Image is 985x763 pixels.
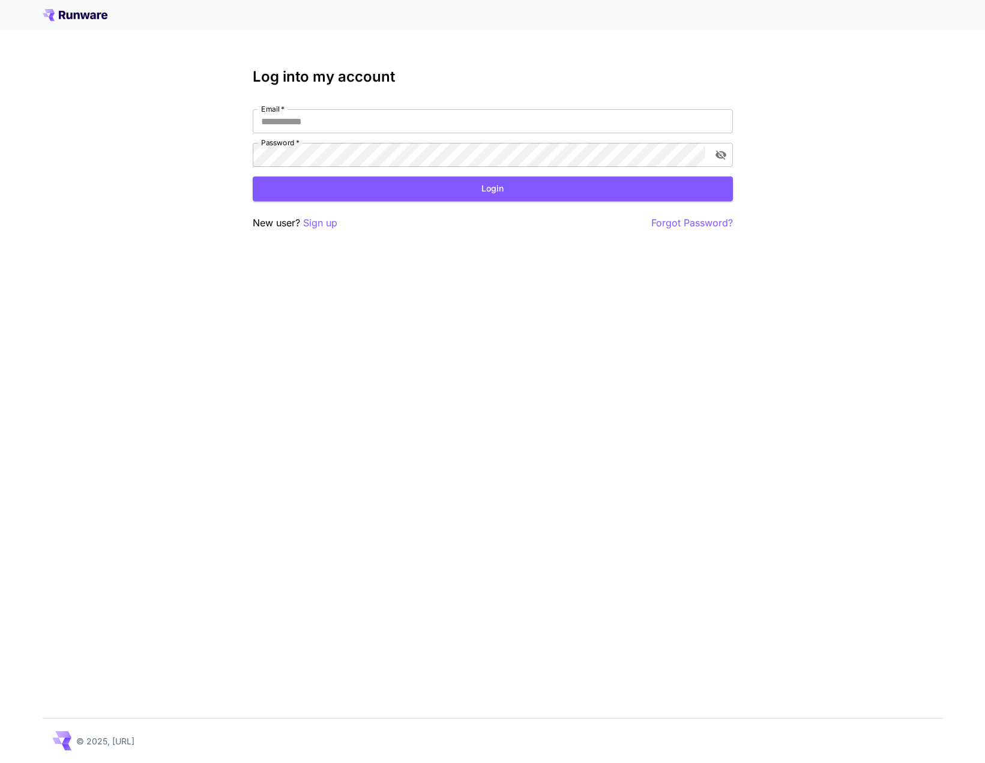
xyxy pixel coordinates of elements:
[76,735,134,747] p: © 2025, [URL]
[253,68,733,85] h3: Log into my account
[651,216,733,231] button: Forgot Password?
[303,216,337,231] button: Sign up
[261,104,285,114] label: Email
[253,176,733,201] button: Login
[253,216,337,231] p: New user?
[261,137,300,148] label: Password
[710,144,732,166] button: toggle password visibility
